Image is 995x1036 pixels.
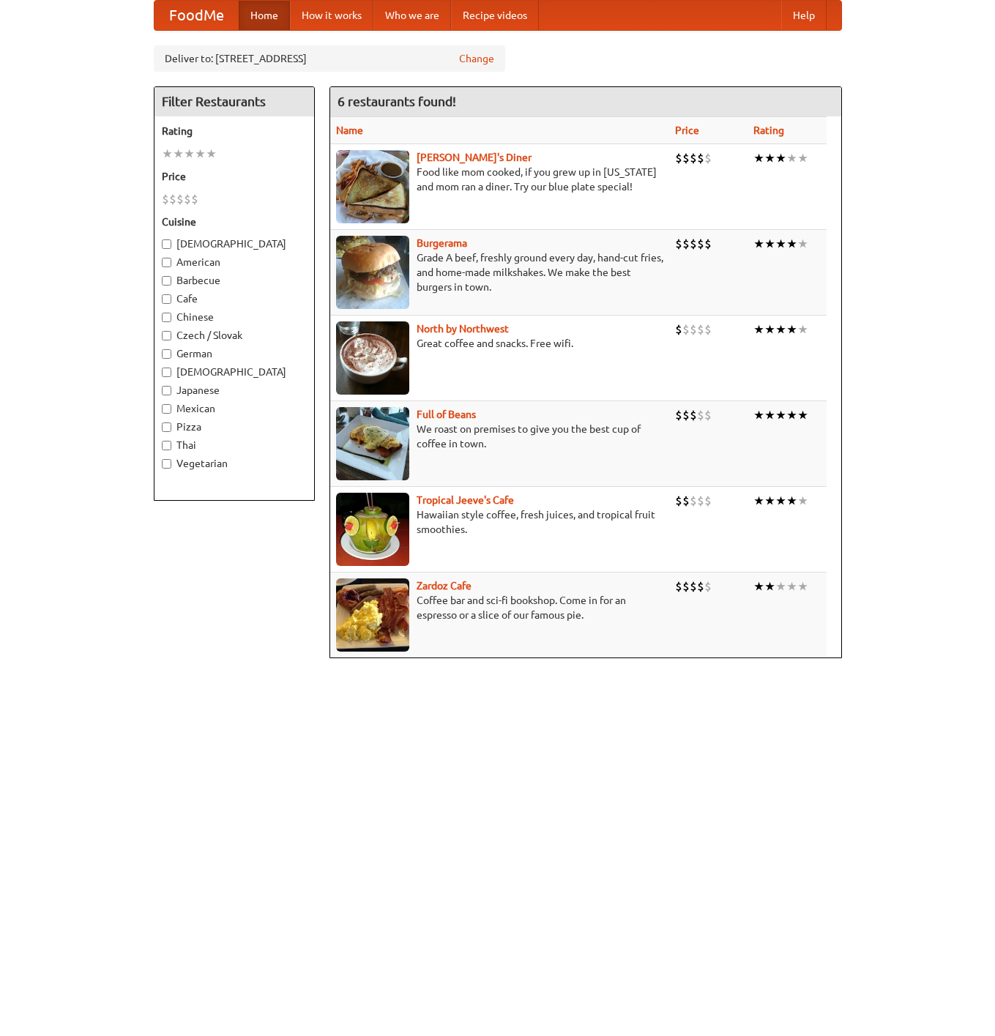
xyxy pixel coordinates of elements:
[162,368,171,377] input: [DEMOGRAPHIC_DATA]
[373,1,451,30] a: Who we are
[184,191,191,207] li: $
[336,422,663,451] p: We roast on premises to give you the best cup of coffee in town.
[797,493,808,509] li: ★
[690,150,697,166] li: $
[797,321,808,338] li: ★
[690,493,697,509] li: $
[184,146,195,162] li: ★
[290,1,373,30] a: How it works
[775,150,786,166] li: ★
[154,87,314,116] h4: Filter Restaurants
[753,321,764,338] li: ★
[697,236,704,252] li: $
[417,409,476,420] a: Full of Beans
[162,328,307,343] label: Czech / Slovak
[786,321,797,338] li: ★
[162,191,169,207] li: $
[162,273,307,288] label: Barbecue
[239,1,290,30] a: Home
[764,407,775,423] li: ★
[764,578,775,595] li: ★
[417,494,514,506] a: Tropical Jeeve's Cafe
[191,191,198,207] li: $
[338,94,456,108] ng-pluralize: 6 restaurants found!
[697,493,704,509] li: $
[690,236,697,252] li: $
[417,323,509,335] b: North by Northwest
[162,441,171,450] input: Thai
[336,593,663,622] p: Coffee bar and sci-fi bookshop. Come in for an espresso or a slice of our famous pie.
[786,150,797,166] li: ★
[797,407,808,423] li: ★
[417,152,532,163] a: [PERSON_NAME]'s Diner
[162,310,307,324] label: Chinese
[162,420,307,434] label: Pizza
[162,294,171,304] input: Cafe
[682,578,690,595] li: $
[162,401,307,416] label: Mexican
[336,507,663,537] p: Hawaiian style coffee, fresh juices, and tropical fruit smoothies.
[162,255,307,269] label: American
[162,215,307,229] h5: Cuisine
[162,169,307,184] h5: Price
[675,578,682,595] li: $
[775,578,786,595] li: ★
[162,365,307,379] label: [DEMOGRAPHIC_DATA]
[206,146,217,162] li: ★
[704,321,712,338] li: $
[775,407,786,423] li: ★
[162,239,171,249] input: [DEMOGRAPHIC_DATA]
[336,124,363,136] a: Name
[764,236,775,252] li: ★
[753,578,764,595] li: ★
[162,146,173,162] li: ★
[682,150,690,166] li: $
[753,236,764,252] li: ★
[162,459,171,469] input: Vegetarian
[704,493,712,509] li: $
[336,165,663,194] p: Food like mom cooked, if you grew up in [US_STATE] and mom ran a diner. Try our blue plate special!
[753,407,764,423] li: ★
[162,346,307,361] label: German
[336,236,409,309] img: burgerama.jpg
[781,1,827,30] a: Help
[690,578,697,595] li: $
[704,150,712,166] li: $
[704,236,712,252] li: $
[154,45,505,72] div: Deliver to: [STREET_ADDRESS]
[675,236,682,252] li: $
[786,578,797,595] li: ★
[682,493,690,509] li: $
[775,493,786,509] li: ★
[336,321,409,395] img: north.jpg
[417,580,472,592] a: Zardoz Cafe
[675,493,682,509] li: $
[173,146,184,162] li: ★
[417,237,467,249] b: Burgerama
[195,146,206,162] li: ★
[697,150,704,166] li: $
[176,191,184,207] li: $
[162,456,307,471] label: Vegetarian
[336,150,409,223] img: sallys.jpg
[786,407,797,423] li: ★
[682,407,690,423] li: $
[753,124,784,136] a: Rating
[704,407,712,423] li: $
[753,493,764,509] li: ★
[162,291,307,306] label: Cafe
[797,150,808,166] li: ★
[775,236,786,252] li: ★
[764,321,775,338] li: ★
[162,313,171,322] input: Chinese
[162,422,171,432] input: Pizza
[797,236,808,252] li: ★
[704,578,712,595] li: $
[336,407,409,480] img: beans.jpg
[764,493,775,509] li: ★
[336,493,409,566] img: jeeves.jpg
[786,236,797,252] li: ★
[162,124,307,138] h5: Rating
